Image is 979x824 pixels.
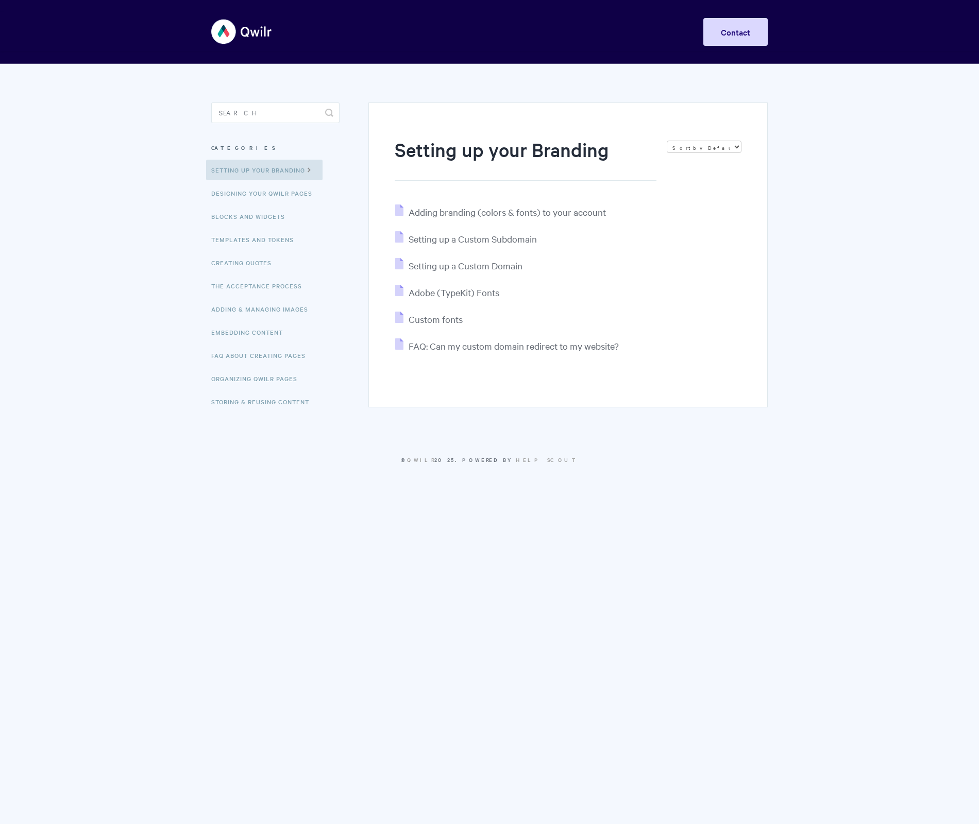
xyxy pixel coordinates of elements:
a: Setting up your Branding [206,160,323,180]
a: Organizing Qwilr Pages [211,368,305,389]
a: FAQ: Can my custom domain redirect to my website? [395,340,619,352]
span: Setting up a Custom Domain [409,260,522,271]
a: Templates and Tokens [211,229,301,250]
a: Adding & Managing Images [211,299,316,319]
span: Powered by [462,456,578,463]
select: Page reloads on selection [667,141,741,153]
a: Embedding Content [211,322,291,342]
a: Help Scout [516,456,578,463]
a: The Acceptance Process [211,276,310,296]
span: FAQ: Can my custom domain redirect to my website? [409,340,619,352]
p: © 2025. [211,455,768,465]
a: Creating Quotes [211,252,279,273]
a: Setting up a Custom Domain [395,260,522,271]
span: Adding branding (colors & fonts) to your account [409,206,606,218]
a: FAQ About Creating Pages [211,345,313,366]
input: Search [211,102,340,123]
span: Setting up a Custom Subdomain [409,233,537,245]
a: Adding branding (colors & fonts) to your account [395,206,606,218]
a: Custom fonts [395,313,463,325]
span: Custom fonts [409,313,463,325]
h1: Setting up your Branding [395,136,656,181]
img: Qwilr Help Center [211,12,273,51]
h3: Categories [211,139,340,157]
span: Adobe (TypeKit) Fonts [409,286,499,298]
a: Designing Your Qwilr Pages [211,183,320,203]
a: Setting up a Custom Subdomain [395,233,537,245]
a: Blocks and Widgets [211,206,293,227]
a: Contact [703,18,768,46]
a: Storing & Reusing Content [211,391,317,412]
a: Adobe (TypeKit) Fonts [395,286,499,298]
a: Qwilr [407,456,434,463]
